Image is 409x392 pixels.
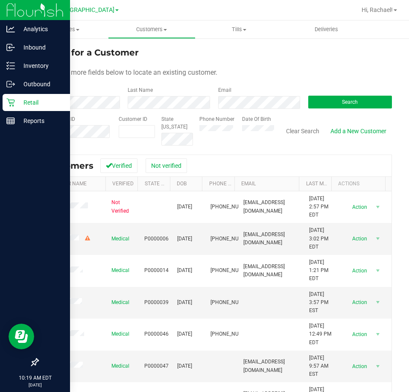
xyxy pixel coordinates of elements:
p: [DATE] [4,382,66,388]
span: [PHONE_NUMBER] [210,203,253,211]
button: Clear Search [280,124,325,138]
label: Date Of Birth [242,115,271,123]
span: Not Verified [111,199,134,215]
inline-svg: Retail [6,98,15,107]
span: [DATE] 12:49 PM EDT [309,322,332,347]
span: Medical [111,266,129,275]
span: [DATE] 2:57 PM EDT [309,195,332,219]
span: [PHONE_NUMBER] [210,330,253,338]
a: Tills [196,20,283,38]
span: Medical [111,330,129,338]
span: [EMAIL_ADDRESS][DOMAIN_NAME] [243,199,299,215]
button: Not verified [146,158,187,173]
span: P0000006 [144,235,169,243]
iframe: Resource center [9,324,34,349]
p: Reports [15,116,66,126]
label: Phone Number [199,115,234,123]
span: Action [345,296,373,308]
a: Customers [108,20,196,38]
span: Medical [111,362,129,370]
div: Warning - Level 2 [84,234,91,243]
span: [PHONE_NUMBER] [210,298,253,307]
a: DOB [177,181,187,187]
a: Last Modified [306,181,342,187]
span: [DATE] [177,203,192,211]
p: Outbound [15,79,66,89]
label: Customer ID [119,115,147,123]
span: P0000014 [144,266,169,275]
p: 10:19 AM EDT [4,374,66,382]
span: select [373,296,383,308]
span: Action [345,328,373,340]
button: Verified [100,158,137,173]
inline-svg: Analytics [6,25,15,33]
inline-svg: Reports [6,117,15,125]
span: [DATE] 3:02 PM EDT [309,226,332,251]
label: State [US_STATE] [161,115,193,131]
inline-svg: Inventory [6,61,15,70]
span: [EMAIL_ADDRESS][DOMAIN_NAME] [243,231,299,247]
span: Action [345,233,373,245]
label: Last Name [128,86,153,94]
span: [DATE] [177,298,192,307]
a: Verified [112,181,134,187]
span: [GEOGRAPHIC_DATA] [56,6,114,14]
p: Analytics [15,24,66,34]
span: [EMAIL_ADDRESS][DOMAIN_NAME] [243,358,299,374]
a: Deliveries [283,20,370,38]
span: P0000039 [144,298,169,307]
span: P0000046 [144,330,169,338]
span: [PHONE_NUMBER] [210,266,253,275]
span: [DATE] 1:21 PM EDT [309,258,332,283]
span: Customers [108,26,195,33]
span: select [373,328,383,340]
span: [DATE] [177,266,192,275]
a: Add a New Customer [325,124,392,138]
a: Phone Number [209,181,248,187]
span: select [373,233,383,245]
button: Search [308,96,392,108]
span: Medical [111,235,129,243]
span: Action [345,360,373,372]
a: Email [241,181,256,187]
span: Use one or more fields below to locate an existing customer. [38,68,217,76]
span: Medical [111,298,129,307]
span: [DATE] 9:57 AM EST [309,354,332,379]
inline-svg: Outbound [6,80,15,88]
span: select [373,265,383,277]
span: [DATE] 3:57 PM EST [309,290,332,315]
span: [DATE] [177,235,192,243]
span: P0000047 [144,362,169,370]
span: Hi, Rachael! [362,6,393,13]
span: Action [345,201,373,213]
p: Inbound [15,42,66,53]
span: select [373,360,383,372]
span: Deliveries [303,26,350,33]
span: select [373,201,383,213]
div: Actions [338,181,382,187]
span: Search for a Customer [38,47,139,58]
p: Inventory [15,61,66,71]
span: [EMAIL_ADDRESS][DOMAIN_NAME] [243,263,299,279]
p: Retail [15,97,66,108]
span: [DATE] [177,362,192,370]
a: State Registry Id [145,181,190,187]
inline-svg: Inbound [6,43,15,52]
label: Email [218,86,231,94]
span: [DATE] [177,330,192,338]
span: Tills [196,26,283,33]
span: Action [345,265,373,277]
span: Search [342,99,358,105]
span: [PHONE_NUMBER] [210,235,253,243]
